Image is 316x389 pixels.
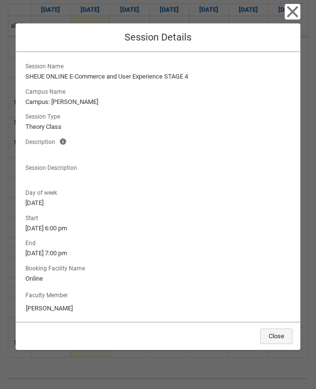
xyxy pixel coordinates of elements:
[25,237,40,247] span: End
[25,110,64,121] span: Session Type
[25,136,59,146] span: Description
[25,186,61,197] span: Day of week
[25,72,291,82] lightning-formatted-text: SHEUE ONLINE E-Commerce and User Experience STAGE 4
[25,248,291,258] lightning-formatted-text: [DATE] 7:00 pm
[25,122,291,132] lightning-formatted-text: Theory Class
[25,85,69,96] span: Campus Name
[125,31,191,43] span: Session Details
[260,328,293,344] button: Close
[25,97,291,107] lightning-formatted-text: Campus: [PERSON_NAME]
[25,262,89,273] span: Booking Facility Name
[285,4,300,20] button: Close
[25,224,291,233] lightning-formatted-text: [DATE] 6:00 pm
[25,162,81,172] span: Session Description
[25,60,67,71] span: Session Name
[25,212,42,223] span: Start
[25,198,291,208] lightning-formatted-text: [DATE]
[25,289,72,300] label: Faculty Member
[25,274,291,284] lightning-formatted-text: Online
